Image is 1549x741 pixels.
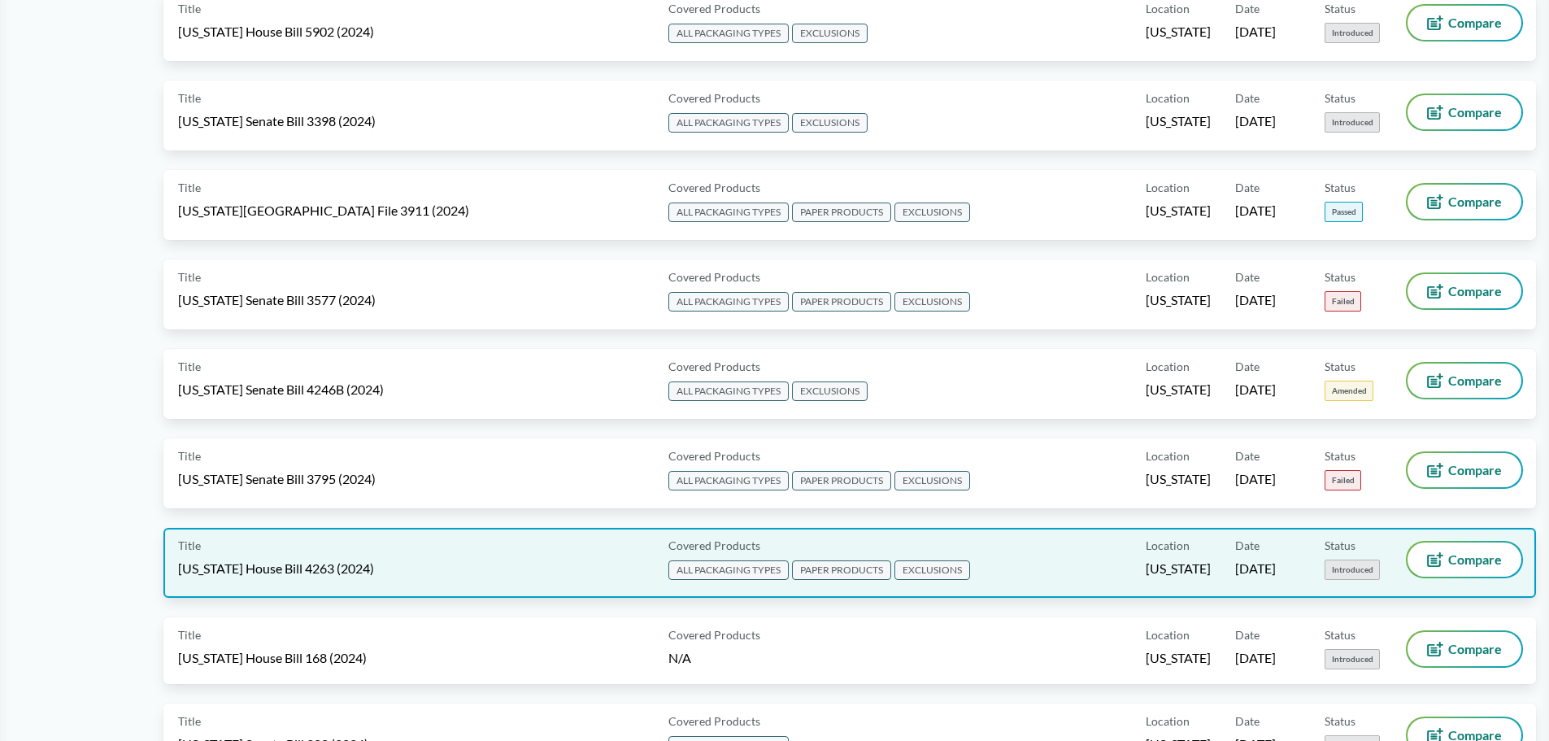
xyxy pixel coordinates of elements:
[178,358,201,375] span: Title
[1408,543,1521,577] button: Compare
[178,202,469,220] span: [US_STATE][GEOGRAPHIC_DATA] File 3911 (2024)
[668,537,760,554] span: Covered Products
[792,203,891,222] span: PAPER PRODUCTS
[1235,179,1260,196] span: Date
[792,24,868,43] span: EXCLUSIONS
[792,471,891,490] span: PAPER PRODUCTS
[178,560,374,578] span: [US_STATE] House Bill 4263 (2024)
[668,447,760,464] span: Covered Products
[1235,713,1260,730] span: Date
[1235,291,1276,309] span: [DATE]
[1235,89,1260,107] span: Date
[1408,6,1521,40] button: Compare
[1235,23,1276,41] span: [DATE]
[668,358,760,375] span: Covered Products
[1408,453,1521,487] button: Compare
[1448,16,1502,29] span: Compare
[178,89,201,107] span: Title
[1235,560,1276,578] span: [DATE]
[1448,464,1502,477] span: Compare
[1235,447,1260,464] span: Date
[668,713,760,730] span: Covered Products
[894,471,970,490] span: EXCLUSIONS
[178,713,201,730] span: Title
[1325,713,1355,730] span: Status
[1146,713,1190,730] span: Location
[894,292,970,312] span: EXCLUSIONS
[1146,626,1190,643] span: Location
[1408,185,1521,219] button: Compare
[1235,626,1260,643] span: Date
[1235,470,1276,488] span: [DATE]
[1408,274,1521,308] button: Compare
[178,291,376,309] span: [US_STATE] Senate Bill 3577 (2024)
[1325,268,1355,286] span: Status
[178,23,374,41] span: [US_STATE] House Bill 5902 (2024)
[1448,374,1502,387] span: Compare
[1235,649,1276,667] span: [DATE]
[1146,23,1211,41] span: [US_STATE]
[668,650,691,665] span: N/A
[894,203,970,222] span: EXCLUSIONS
[1325,23,1380,43] span: Introduced
[792,113,868,133] span: EXCLUSIONS
[1235,202,1276,220] span: [DATE]
[1325,470,1361,490] span: Failed
[1146,358,1190,375] span: Location
[178,268,201,286] span: Title
[1146,381,1211,399] span: [US_STATE]
[1146,560,1211,578] span: [US_STATE]
[668,471,789,490] span: ALL PACKAGING TYPES
[668,24,789,43] span: ALL PACKAGING TYPES
[1235,268,1260,286] span: Date
[1448,553,1502,566] span: Compare
[1146,537,1190,554] span: Location
[1325,89,1355,107] span: Status
[178,649,367,667] span: [US_STATE] House Bill 168 (2024)
[668,626,760,643] span: Covered Products
[1146,447,1190,464] span: Location
[1235,381,1276,399] span: [DATE]
[1325,447,1355,464] span: Status
[1448,106,1502,119] span: Compare
[1325,626,1355,643] span: Status
[668,381,789,401] span: ALL PACKAGING TYPES
[1146,202,1211,220] span: [US_STATE]
[1325,358,1355,375] span: Status
[1146,649,1211,667] span: [US_STATE]
[1325,381,1373,401] span: Amended
[668,179,760,196] span: Covered Products
[1325,202,1363,222] span: Passed
[1146,89,1190,107] span: Location
[792,292,891,312] span: PAPER PRODUCTS
[668,203,789,222] span: ALL PACKAGING TYPES
[1448,643,1502,656] span: Compare
[1325,649,1380,669] span: Introduced
[1325,537,1355,554] span: Status
[1325,291,1361,312] span: Failed
[1325,560,1380,580] span: Introduced
[668,89,760,107] span: Covered Products
[1146,470,1211,488] span: [US_STATE]
[668,560,789,580] span: ALL PACKAGING TYPES
[792,560,891,580] span: PAPER PRODUCTS
[178,179,201,196] span: Title
[1408,95,1521,129] button: Compare
[178,447,201,464] span: Title
[792,381,868,401] span: EXCLUSIONS
[1325,179,1355,196] span: Status
[1146,291,1211,309] span: [US_STATE]
[178,537,201,554] span: Title
[178,112,376,130] span: [US_STATE] Senate Bill 3398 (2024)
[668,268,760,286] span: Covered Products
[894,560,970,580] span: EXCLUSIONS
[178,626,201,643] span: Title
[1146,268,1190,286] span: Location
[668,113,789,133] span: ALL PACKAGING TYPES
[1235,358,1260,375] span: Date
[1325,112,1380,133] span: Introduced
[1408,364,1521,398] button: Compare
[1235,112,1276,130] span: [DATE]
[178,381,384,399] span: [US_STATE] Senate Bill 4246B (2024)
[178,470,376,488] span: [US_STATE] Senate Bill 3795 (2024)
